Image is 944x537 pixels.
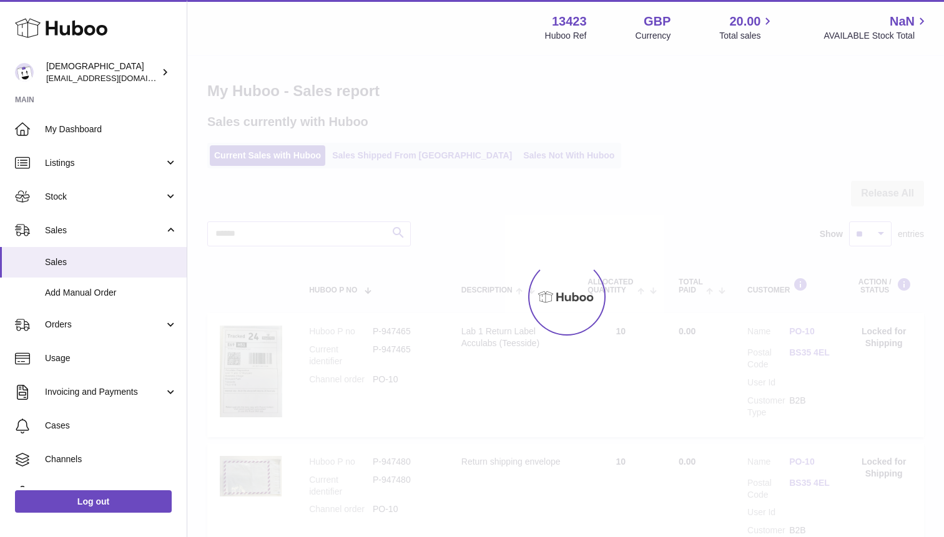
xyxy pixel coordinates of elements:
span: Usage [45,352,177,364]
span: Sales [45,256,177,268]
span: Invoicing and Payments [45,386,164,398]
span: Channels [45,453,177,465]
span: 20.00 [729,13,760,30]
a: Log out [15,490,172,513]
span: Total sales [719,30,775,42]
span: Listings [45,157,164,169]
a: 20.00 Total sales [719,13,775,42]
span: Sales [45,225,164,236]
img: olgazyuz@outlook.com [15,63,34,82]
strong: 13423 [552,13,587,30]
span: AVAILABLE Stock Total [824,30,929,42]
span: Stock [45,191,164,203]
div: Currency [636,30,671,42]
span: NaN [890,13,915,30]
span: [EMAIL_ADDRESS][DOMAIN_NAME] [46,73,184,83]
span: Cases [45,420,177,432]
a: NaN AVAILABLE Stock Total [824,13,929,42]
span: Add Manual Order [45,287,177,299]
span: My Dashboard [45,123,177,135]
span: Orders [45,319,164,331]
div: Huboo Ref [545,30,587,42]
div: [DEMOGRAPHIC_DATA] [46,60,159,84]
strong: GBP [644,13,671,30]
